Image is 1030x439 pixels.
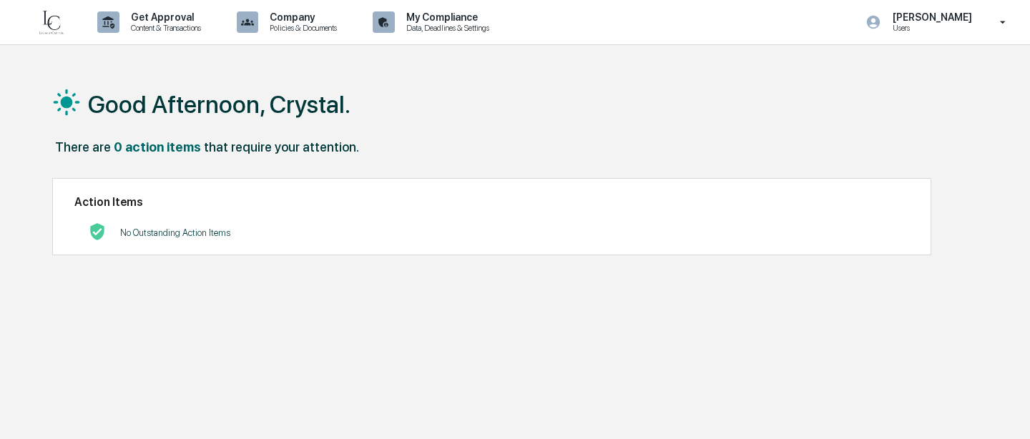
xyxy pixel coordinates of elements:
[204,139,359,154] div: that require your attention.
[258,23,344,33] p: Policies & Documents
[55,139,111,154] div: There are
[89,223,106,240] img: No Actions logo
[114,139,201,154] div: 0 action items
[74,195,908,209] h2: Action Items
[119,23,208,33] p: Content & Transactions
[88,90,350,119] h1: Good Afternoon, Crystal.
[34,8,69,36] img: logo
[395,11,496,23] p: My Compliance
[881,11,979,23] p: [PERSON_NAME]
[258,11,344,23] p: Company
[120,227,230,238] p: No Outstanding Action Items
[395,23,496,33] p: Data, Deadlines & Settings
[881,23,979,33] p: Users
[119,11,208,23] p: Get Approval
